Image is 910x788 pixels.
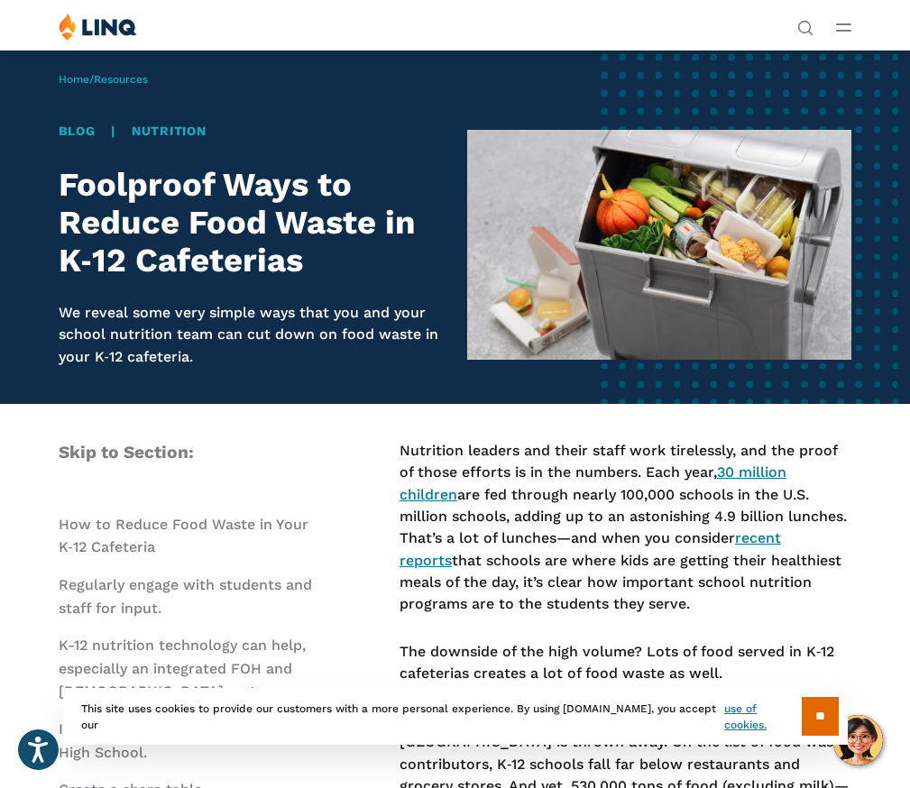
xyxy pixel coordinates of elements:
[63,688,848,745] div: This site uses cookies to provide our customers with a more personal experience. By using [DOMAIN...
[400,529,781,568] a: recent reports
[59,13,137,41] img: LINQ | K‑12 Software
[59,166,444,279] h1: Foolproof Ways to Reduce Food Waste in K‑12 Cafeterias
[797,18,813,34] button: Open Search Bar
[797,13,813,34] nav: Utility Navigation
[59,442,194,463] span: Skip to Section:
[59,637,306,700] a: K-12 nutrition technology can help, especially an integrated FOH and [DEMOGRAPHIC_DATA] system
[132,124,206,138] a: Nutrition
[400,641,852,685] p: The downside of the high volume? Lots of food served in K‑12 cafeterias creates a lot of food was...
[59,73,148,86] span: /
[59,124,96,138] a: Blog
[94,73,148,86] a: Resources
[832,715,883,765] button: Hello, have a question? Let’s chat.
[59,516,308,556] a: How to Reduce Food Waste in Your K‑12 Cafeteria
[59,302,444,368] p: We reveal some very simple ways that you and your school nutrition team can cut down on food wast...
[59,73,89,86] a: Home
[59,576,312,617] a: Regularly engage with students and staff for input.
[467,130,852,360] img: Food waste
[59,122,444,141] div: |
[836,17,851,37] button: Open Main Menu
[400,440,852,616] p: Nutrition leaders and their staff work tirelessly, and the proof of those efforts is in the numbe...
[400,463,786,502] a: 30 million children
[724,701,801,733] a: use of cookies.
